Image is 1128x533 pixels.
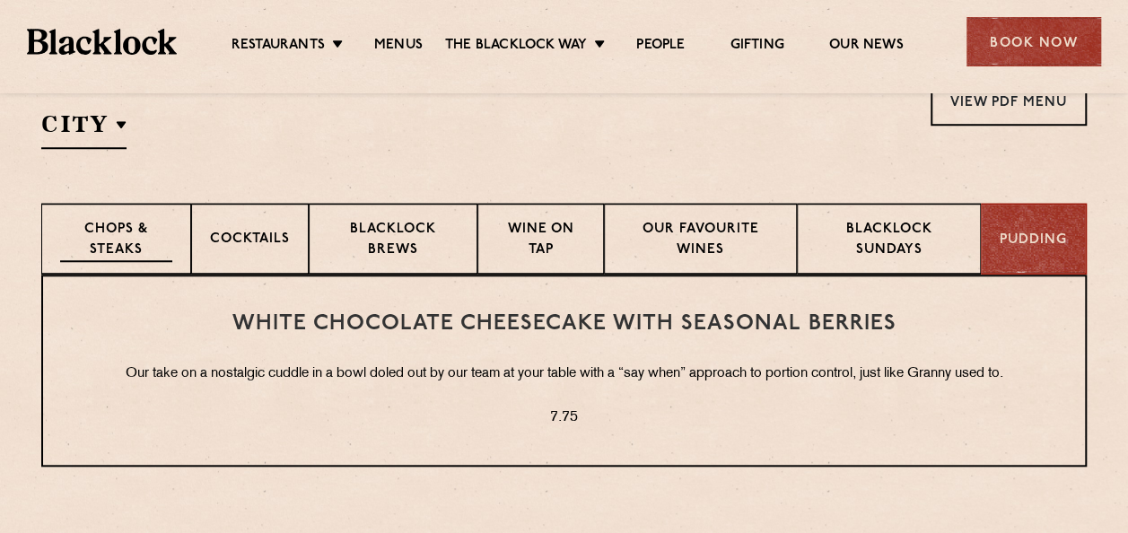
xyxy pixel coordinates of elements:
[966,17,1101,66] div: Book Now
[829,37,904,57] a: Our News
[328,220,459,262] p: Blacklock Brews
[79,406,1049,430] p: 7.75
[232,37,325,57] a: Restaurants
[496,220,584,262] p: Wine on Tap
[931,76,1087,126] a: View PDF Menu
[623,220,779,262] p: Our favourite wines
[79,312,1049,336] h3: White Chocolate Cheesecake with Seasonal Berries
[41,109,127,149] h2: City
[636,37,685,57] a: People
[374,37,423,57] a: Menus
[210,230,290,252] p: Cocktails
[60,220,172,262] p: Chops & Steaks
[27,29,177,54] img: BL_Textured_Logo-footer-cropped.svg
[79,363,1049,386] p: Our take on a nostalgic cuddle in a bowl doled out by our team at your table with a “say when” ap...
[730,37,783,57] a: Gifting
[1000,231,1067,251] p: Pudding
[816,220,962,262] p: Blacklock Sundays
[445,37,587,57] a: The Blacklock Way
